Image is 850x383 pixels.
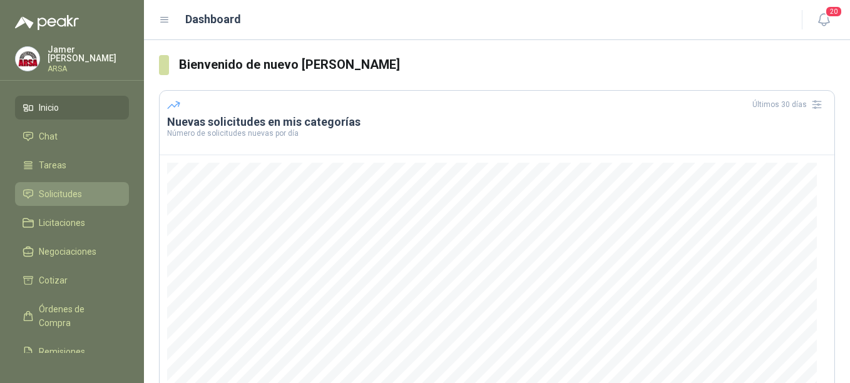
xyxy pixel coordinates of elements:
[15,15,79,30] img: Logo peakr
[179,55,835,74] h3: Bienvenido de nuevo [PERSON_NAME]
[15,340,129,364] a: Remisiones
[39,101,59,115] span: Inicio
[167,115,827,130] h3: Nuevas solicitudes en mis categorías
[825,6,842,18] span: 20
[15,182,129,206] a: Solicitudes
[752,94,827,115] div: Últimos 30 días
[39,302,117,330] span: Órdenes de Compra
[16,47,39,71] img: Company Logo
[39,273,68,287] span: Cotizar
[39,345,85,359] span: Remisiones
[39,216,85,230] span: Licitaciones
[167,130,827,137] p: Número de solicitudes nuevas por día
[15,240,129,263] a: Negociaciones
[15,125,129,148] a: Chat
[48,65,129,73] p: ARSA
[185,11,241,28] h1: Dashboard
[812,9,835,31] button: 20
[15,211,129,235] a: Licitaciones
[39,130,58,143] span: Chat
[15,268,129,292] a: Cotizar
[39,245,96,258] span: Negociaciones
[48,45,129,63] p: Jamer [PERSON_NAME]
[15,297,129,335] a: Órdenes de Compra
[39,158,66,172] span: Tareas
[39,187,82,201] span: Solicitudes
[15,96,129,120] a: Inicio
[15,153,129,177] a: Tareas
